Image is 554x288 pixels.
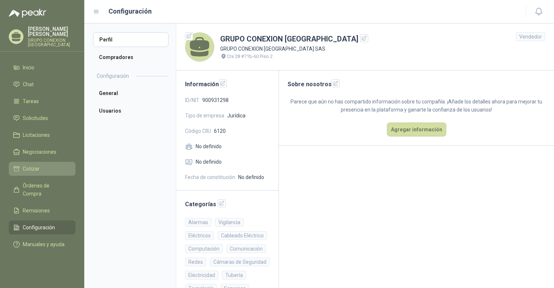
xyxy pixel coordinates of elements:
[226,244,266,253] div: Comunicación
[185,173,235,181] span: Fecha de constitución
[222,271,246,280] div: Tubería
[210,258,270,266] div: Cámaras de Seguridad
[9,237,75,251] a: Manuales y ayuda
[185,199,270,209] h2: Categorías
[185,79,270,89] h2: Información
[9,145,75,159] a: Negociaciones
[288,98,545,114] p: Parece que aún no has compartido información sobre tu compañía. ¡Añade los detalles ahora para me...
[227,112,245,120] span: Jurídica
[288,79,545,89] h2: Sobre nosotros
[108,6,152,17] h1: Configuración
[9,61,75,74] a: Inicio
[9,162,75,176] a: Cotizar
[220,33,368,45] h1: GRUPO CONEXION [GEOGRAPHIC_DATA]
[28,26,75,37] p: [PERSON_NAME] [PERSON_NAME]
[93,32,169,47] a: Perfil
[9,111,75,125] a: Solicitudes
[23,114,48,122] span: Solicitudes
[227,53,273,60] p: Cra 28 #71b-60 Piso 2
[185,231,214,240] div: Eléctricos
[196,142,222,150] span: No definido
[9,77,75,91] a: Chat
[185,244,223,253] div: Computación
[185,218,211,227] div: Alarmas
[196,158,222,166] span: No definido
[23,131,50,139] span: Licitaciones
[9,220,75,234] a: Configuración
[220,45,368,53] p: GRUPO CONEXION [GEOGRAPHIC_DATA] SAS
[218,231,267,240] div: Cableado Eléctrico
[93,86,169,101] a: General
[202,96,229,104] span: 900931298
[387,123,446,136] button: Agregar información
[28,38,75,47] p: GRUPO CONEXION [GEOGRAPHIC_DATA]
[23,223,55,232] span: Configuración
[23,63,34,72] span: Inicio
[238,173,264,181] span: No definido
[516,32,545,41] div: Vendedor
[185,112,224,120] span: Tipo de empresa
[23,240,64,248] span: Manuales y ayuda
[23,207,50,215] span: Remisiones
[214,127,226,135] span: 6120
[185,271,218,280] div: Electricidad
[9,179,75,201] a: Órdenes de Compra
[9,204,75,218] a: Remisiones
[185,96,199,104] span: ID/NIT
[9,128,75,142] a: Licitaciones
[23,148,56,156] span: Negociaciones
[215,218,244,227] div: Vigilancia
[97,72,129,80] h2: Configuración
[185,258,206,266] div: Redes
[23,97,39,105] span: Tareas
[185,127,211,135] span: Código CIIU
[93,103,169,118] a: Usuarios
[9,94,75,108] a: Tareas
[23,165,40,173] span: Cotizar
[93,50,169,65] a: Compradores
[23,182,69,198] span: Órdenes de Compra
[23,80,34,88] span: Chat
[9,9,46,18] img: Logo peakr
